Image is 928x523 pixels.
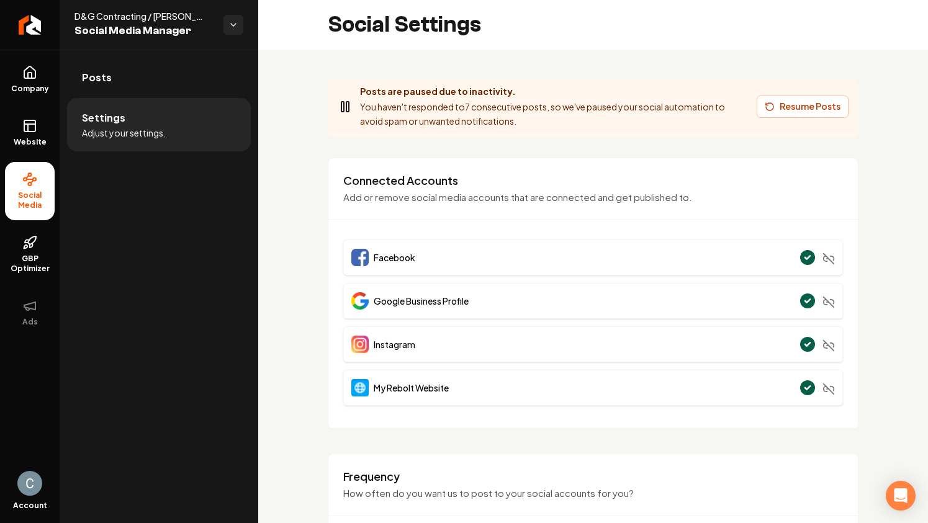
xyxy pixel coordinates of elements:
[360,100,747,128] p: You haven't responded to 7 consecutive posts, so we've paused your social automation to avoid spa...
[5,55,55,104] a: Company
[5,190,55,210] span: Social Media
[17,471,42,496] img: Cirilo Ibarra
[82,70,112,85] span: Posts
[351,379,369,396] img: Website
[17,317,43,327] span: Ads
[343,469,843,484] h3: Frequency
[374,251,415,264] span: Facebook
[17,471,42,496] button: Open user button
[343,486,843,501] p: How often do you want us to post to your social accounts for you?
[5,109,55,157] a: Website
[6,84,54,94] span: Company
[5,225,55,284] a: GBP Optimizer
[9,137,52,147] span: Website
[374,382,449,394] span: My Rebolt Website
[374,295,469,307] span: Google Business Profile
[5,254,55,274] span: GBP Optimizer
[74,22,214,40] span: Social Media Manager
[343,173,843,188] h3: Connected Accounts
[19,15,42,35] img: Rebolt Logo
[74,10,214,22] span: D&G Contracting / [PERSON_NAME] & Goliath Contracting
[351,292,369,310] img: Google
[13,501,47,511] span: Account
[82,127,166,139] span: Adjust your settings.
[757,96,849,118] button: Resume Posts
[886,481,916,511] div: Open Intercom Messenger
[5,288,55,337] button: Ads
[343,190,843,205] p: Add or remove social media accounts that are connected and get published to.
[67,58,251,97] a: Posts
[351,249,369,266] img: Facebook
[360,86,516,97] strong: Posts are paused due to inactivity.
[82,110,125,125] span: Settings
[328,12,481,37] h2: Social Settings
[351,336,369,353] img: Instagram
[374,338,415,351] span: Instagram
